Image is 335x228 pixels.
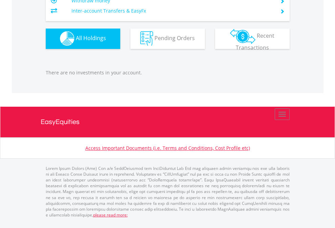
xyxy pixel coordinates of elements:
[71,6,272,16] td: Inter-account Transfers & EasyFx
[46,69,290,76] p: There are no investments in your account.
[215,29,290,49] button: Recent Transactions
[46,165,290,218] p: Lorem Ipsum Dolors (Ame) Con a/e SeddOeiusmod tem InciDiduntut Lab Etd mag aliquaen admin veniamq...
[85,145,250,151] a: Access Important Documents (i.e. Terms and Conditions, Cost Profile etc)
[60,31,75,46] img: holdings-wht.png
[230,29,255,44] img: transactions-zar-wht.png
[46,29,120,49] button: All Holdings
[93,212,128,218] a: please read more:
[76,34,106,42] span: All Holdings
[140,31,153,46] img: pending_instructions-wht.png
[130,29,205,49] button: Pending Orders
[154,34,195,42] span: Pending Orders
[236,32,275,51] span: Recent Transactions
[41,107,295,137] a: EasyEquities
